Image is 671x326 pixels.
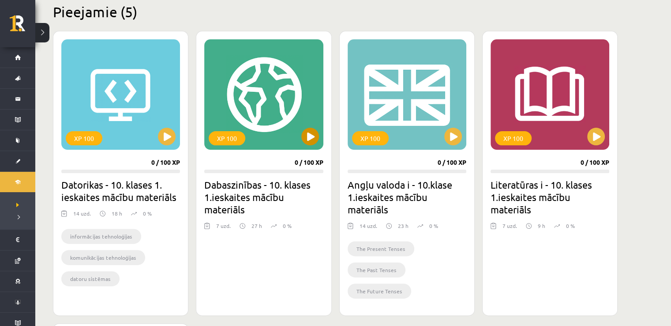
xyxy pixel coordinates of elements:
[61,250,145,265] li: komunikācijas tehnoloģijas
[348,262,405,277] li: The Past Tenses
[495,131,532,145] div: XP 100
[209,131,245,145] div: XP 100
[61,229,141,244] li: informācijas tehnoloģijas
[204,178,323,216] h2: Dabaszinības - 10. klases 1.ieskaites mācību materiāls
[61,271,120,286] li: datoru sistēmas
[360,222,377,235] div: 14 uzd.
[398,222,409,230] p: 23 h
[66,131,102,145] div: XP 100
[538,222,545,230] p: 9 h
[143,209,152,217] p: 0 %
[429,222,438,230] p: 0 %
[53,3,618,20] h2: Pieejamie (5)
[112,209,122,217] p: 18 h
[251,222,262,230] p: 27 h
[502,222,517,235] div: 7 uzd.
[352,131,389,145] div: XP 100
[61,178,180,203] h2: Datorikas - 10. klases 1. ieskaites mācību materiāls
[283,222,292,230] p: 0 %
[73,209,91,223] div: 14 uzd.
[10,15,35,38] a: Rīgas 1. Tālmācības vidusskola
[348,241,414,256] li: The Present Tenses
[491,178,609,216] h2: Literatūras i - 10. klases 1.ieskaites mācību materiāls
[348,178,466,216] h2: Angļu valoda i - 10.klase 1.ieskaites mācību materiāls
[566,222,575,230] p: 0 %
[216,222,231,235] div: 7 uzd.
[348,284,411,299] li: The Future Tenses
